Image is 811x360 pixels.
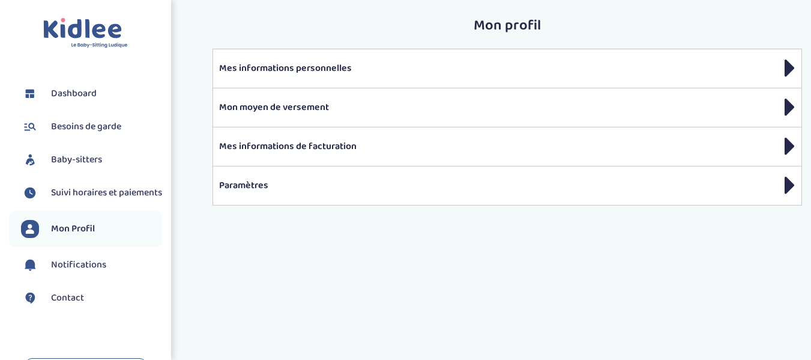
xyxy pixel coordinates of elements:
[21,220,162,238] a: Mon Profil
[21,118,162,136] a: Besoins de garde
[51,291,84,305] span: Contact
[21,289,162,307] a: Contact
[21,256,39,274] img: notification.svg
[21,85,162,103] a: Dashboard
[51,186,162,200] span: Suivi horaires et paiements
[21,184,162,202] a: Suivi horaires et paiements
[21,151,162,169] a: Baby-sitters
[21,85,39,103] img: dashboard.svg
[21,220,39,238] img: profil.svg
[21,184,39,202] img: suivihoraire.svg
[213,18,803,34] h2: Mon profil
[219,61,796,76] p: Mes informations personnelles
[21,118,39,136] img: besoin.svg
[219,100,796,115] p: Mon moyen de versement
[51,153,102,167] span: Baby-sitters
[21,256,162,274] a: Notifications
[219,178,796,193] p: Paramètres
[43,18,128,49] img: logo.svg
[51,258,106,272] span: Notifications
[219,139,796,154] p: Mes informations de facturation
[51,87,97,101] span: Dashboard
[21,289,39,307] img: contact.svg
[21,151,39,169] img: babysitters.svg
[51,120,121,134] span: Besoins de garde
[51,222,95,236] span: Mon Profil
